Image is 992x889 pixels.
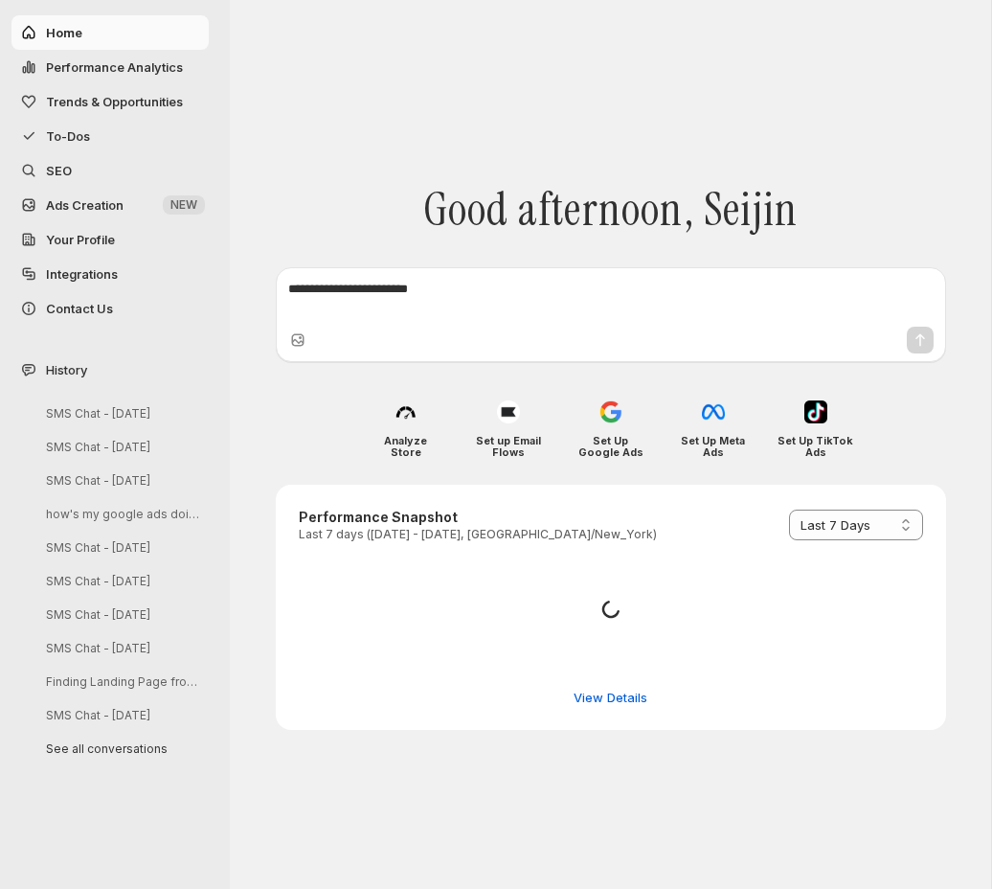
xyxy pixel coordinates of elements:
h4: Set Up TikTok Ads [778,435,853,458]
span: SEO [46,163,72,178]
h3: Performance Snapshot [299,508,657,527]
span: Good afternoon, Seijin [423,182,798,238]
button: SMS Chat - [DATE] [31,533,213,562]
img: Set Up TikTok Ads icon [804,400,827,423]
button: SMS Chat - [DATE] [31,700,213,730]
button: Contact Us [11,291,209,326]
span: Your Profile [46,232,115,247]
button: SMS Chat - [DATE] [31,432,213,462]
span: To-Dos [46,128,90,144]
h4: Analyze Store [368,435,443,458]
button: Ads Creation [11,188,209,222]
span: Performance Analytics [46,59,183,75]
button: To-Dos [11,119,209,153]
button: SMS Chat - [DATE] [31,600,213,629]
img: Set Up Google Ads icon [599,400,622,423]
span: Ads Creation [46,197,124,213]
button: SMS Chat - [DATE] [31,633,213,663]
span: View Details [574,688,647,707]
span: Home [46,25,82,40]
span: Integrations [46,266,118,282]
button: Home [11,15,209,50]
h4: Set Up Meta Ads [675,435,751,458]
span: Trends & Opportunities [46,94,183,109]
h4: Set Up Google Ads [573,435,648,458]
a: SEO [11,153,209,188]
button: Trends & Opportunities [11,84,209,119]
img: Set up Email Flows icon [497,400,520,423]
button: how's my google ads doing [DATE]? [31,499,213,529]
p: Last 7 days ([DATE] - [DATE], [GEOGRAPHIC_DATA]/New_York) [299,527,657,542]
img: Analyze Store icon [395,400,417,423]
button: Finding Landing Page from Hootsuite Blog [31,667,213,696]
span: NEW [170,197,197,213]
a: Your Profile [11,222,209,257]
span: Contact Us [46,301,113,316]
button: SMS Chat - [DATE] [31,399,213,428]
img: Set Up Meta Ads icon [702,400,725,423]
button: SMS Chat - [DATE] [31,466,213,495]
h4: Set up Email Flows [470,435,546,458]
button: See all conversations [31,734,213,764]
button: SMS Chat - [DATE] [31,566,213,596]
button: View detailed performance [562,682,659,713]
a: Integrations [11,257,209,291]
button: Performance Analytics [11,50,209,84]
span: History [46,360,87,379]
button: Upload image [288,331,307,350]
